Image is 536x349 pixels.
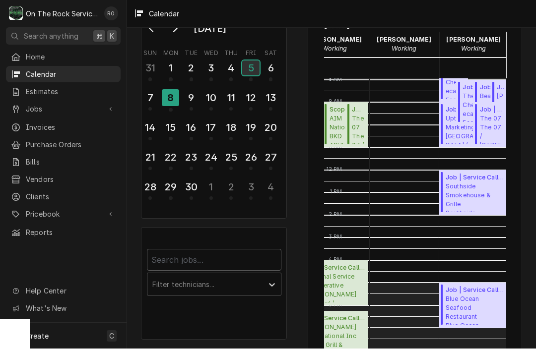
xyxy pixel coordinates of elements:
[147,249,281,271] input: Search jobs...
[26,122,116,133] span: Invoices
[165,21,185,37] button: Go to next month
[26,9,99,19] div: On The Rock Services
[263,150,278,165] div: 27
[26,69,116,80] span: Calendar
[323,103,361,148] div: Scope - Equipment Set(Uninvoiced)AIM NationalBKD ASHEVILLE [PERSON_NAME] RIDGE -BKD / [STREET_ADD...
[26,52,116,62] span: Home
[104,7,118,21] div: Rich Ortega's Avatar
[261,46,281,58] th: Saturday
[142,180,158,195] div: 28
[203,150,219,165] div: 24
[243,120,259,135] div: 19
[490,80,507,125] div: [Service] Job | Service Call Wofford College Zack’s Building / — ID: JOB-973 Status: Past Due Est...
[184,180,199,195] div: 30
[439,171,508,216] div: Job | Service Call(Awaiting (Ordered) Parts)Southside Smokehouse & GrilleSouthside Smokehouse & G...
[328,188,345,196] span: 1 PM
[203,91,219,106] div: 10
[162,90,179,107] div: 8
[203,120,219,135] div: 17
[439,283,508,328] div: Job | Service Call(Estimate Needed)Blue Ocean Seafood RestaurantBlue Ocean Seafood Restaurant / [...
[473,103,507,148] div: Job | Service Call(Parts Needed/Research)The 07The 07 / [STREET_ADDRESS]
[6,283,121,299] a: Go to Help Center
[263,180,278,195] div: 4
[446,174,504,182] span: Job | Service Call ( Awaiting (Ordered) Parts )
[463,83,482,92] span: Job | Service Call ( Awaiting (Ordered) Parts )
[6,189,121,205] a: Clients
[6,49,121,65] a: Home
[184,91,199,106] div: 9
[473,80,502,125] div: [Service] Job | Service Call Beacon Drive In Beacon Drive In / 255 John B White Sr Blvd, Spartanb...
[26,209,101,220] span: Pricebook
[480,106,504,115] span: Job | Service Call ( Parts Needed/Research )
[352,115,365,145] span: The 07 The 07 / [STREET_ADDRESS]
[142,150,158,165] div: 21
[6,137,121,153] a: Purchase Orders
[439,58,469,103] div: [Service] Job | Service Call The Cheesecake Factory Greenville / 700 Haywood Rd, Greenville, SC 2...
[242,61,260,76] div: 5
[439,32,509,57] div: Todd Brady - Working
[243,150,259,165] div: 26
[160,46,181,58] th: Monday
[9,7,23,21] div: On The Rock Services's Avatar
[26,174,116,185] span: Vendors
[26,140,116,150] span: Purchase Orders
[241,46,261,58] th: Friday
[24,31,78,42] span: Search anything
[446,36,501,44] strong: [PERSON_NAME]
[184,150,199,165] div: 23
[26,228,116,238] span: Reports
[263,91,278,106] div: 13
[223,91,239,106] div: 11
[446,106,494,115] span: Job | Service Call ( Past Due )
[163,150,178,165] div: 22
[307,314,365,323] span: Job | Service Call ( Uninvoiced )
[243,180,259,195] div: 3
[439,103,497,148] div: [Service] Job | Service Call Upton Marketing LLC Cane River Middle School / 1128 Cane River Schoo...
[345,103,368,148] div: [Service] Job | Service Call The 07 The 07 / 1010 Laurens Rd, Greenville, SC 29607 ID: JOB-1024 S...
[184,120,199,135] div: 16
[439,283,508,328] div: [Service] Job | Service Call Blue Ocean Seafood Restaurant Blue Ocean Seafood Restaurant / 12763 ...
[142,21,162,37] button: Go to previous month
[6,101,121,117] a: Go to Jobs
[324,166,345,174] span: 12 PM
[96,31,103,42] span: ⌘
[163,120,178,135] div: 15
[377,36,431,44] strong: [PERSON_NAME]
[370,32,439,57] div: Rich Ortega - Working
[163,180,178,195] div: 29
[330,106,358,115] span: Scope - Equipment Set ( Uninvoiced )
[330,115,358,145] span: AIM National BKD ASHEVILLE [PERSON_NAME] RIDGE -BKD / [STREET_ADDRESS][PERSON_NAME]
[497,83,504,92] span: Job | Service Call ( Past Due )
[110,31,114,42] span: K
[490,80,507,125] div: Job | Service Call(Past Due)[PERSON_NAME][GEOGRAPHIC_DATA][PERSON_NAME]’s Building / —
[163,61,178,76] div: 1
[323,103,361,148] div: [Service] Scope - Equipment Set AIM National BKD ASHEVILLE WALDEN RIDGE -BKD / 4 Walden Ridge Dr,...
[300,261,368,306] div: Job | Service Call(Past Due)National Service Cooperative[PERSON_NAME] Orchard / [STREET_ADDRESS][...
[439,171,508,216] div: [Service] Job | Service Call Southside Smokehouse & Grille Southside Smokehouse & Grille / 726 S ...
[6,66,121,83] a: Calendar
[446,69,465,100] span: The Cheesecake Factory [GEOGRAPHIC_DATA] / [STREET_ADDRESS][PERSON_NAME]
[263,61,278,76] div: 6
[184,61,199,76] div: 2
[463,92,482,122] span: The Cheesecake Factory [GEOGRAPHIC_DATA] / [STREET_ADDRESS][PERSON_NAME]
[326,76,345,84] span: 8 AM
[142,91,158,106] div: 7
[221,46,241,58] th: Thursday
[456,80,485,125] div: [Service] Job | Service Call The Cheesecake Factory Greenville / 700 Haywood Rd, Greenville, SC 2...
[446,182,504,213] span: Southside Smokehouse & Grille Southside Smokehouse & Grille / [STREET_ADDRESS][PERSON_NAME][PERSO...
[26,104,101,115] span: Jobs
[203,180,219,195] div: 1
[201,46,221,58] th: Wednesday
[326,211,345,219] span: 2 PM
[6,300,121,317] a: Go to What's New
[439,103,497,148] div: Job | Service Call(Past Due)Upton Marketing LLC[GEOGRAPHIC_DATA] / [STREET_ADDRESS]
[6,84,121,100] a: Estimates
[142,61,158,76] div: 31
[109,331,114,342] span: C
[6,172,121,188] a: Vendors
[446,295,504,325] span: Blue Ocean Seafood Restaurant Blue Ocean Seafood Restaurant / [STREET_ADDRESS]
[181,46,201,58] th: Tuesday
[480,92,499,122] span: Beacon Drive In Beacon Drive In / [STREET_ADDRESS][PERSON_NAME]
[345,103,368,148] div: Job | Service Call(Past Due)The 07The 07 / [STREET_ADDRESS]
[223,120,239,135] div: 18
